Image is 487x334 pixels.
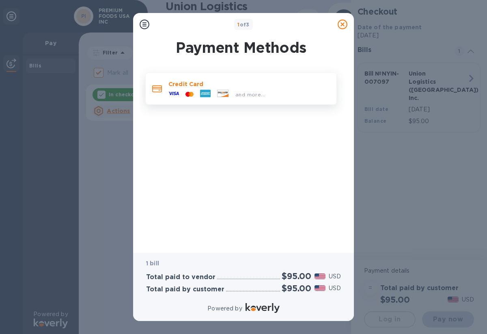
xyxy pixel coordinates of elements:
b: of 3 [237,22,250,28]
h3: Total paid by customer [146,286,224,293]
img: Logo [246,303,280,313]
h1: Payment Methods [144,39,338,56]
h2: $95.00 [282,271,311,281]
h2: $95.00 [282,283,311,293]
img: USD [315,273,325,279]
img: USD [315,285,325,291]
p: USD [329,284,341,293]
p: USD [329,272,341,281]
span: and more... [235,91,265,98]
b: 1 bill [146,260,159,267]
p: Credit Card [168,80,330,88]
span: 1 [237,22,239,28]
h3: Total paid to vendor [146,273,215,281]
p: Powered by [207,304,242,313]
